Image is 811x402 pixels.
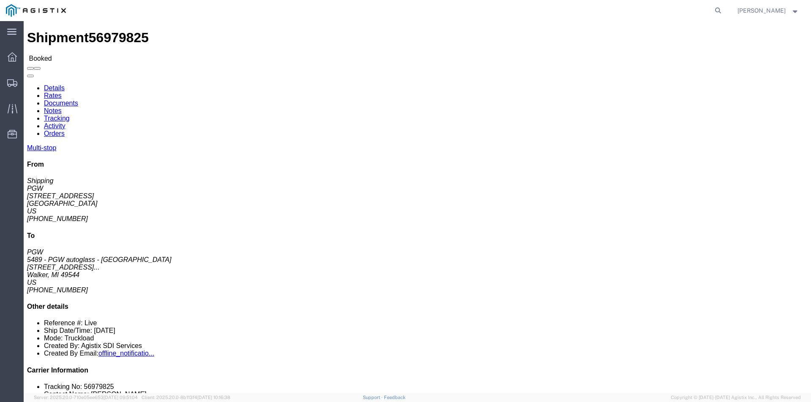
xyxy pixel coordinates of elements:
span: Craig Clark [738,6,786,15]
a: Feedback [384,395,405,400]
button: [PERSON_NAME] [737,5,800,16]
a: Support [363,395,384,400]
span: [DATE] 10:16:38 [197,395,230,400]
span: Server: 2025.20.0-710e05ee653 [34,395,138,400]
span: Copyright © [DATE]-[DATE] Agistix Inc., All Rights Reserved [671,394,801,401]
span: [DATE] 09:51:04 [103,395,138,400]
span: Client: 2025.20.0-8b113f4 [142,395,230,400]
img: logo [6,4,66,17]
iframe: FS Legacy Container [24,21,811,393]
